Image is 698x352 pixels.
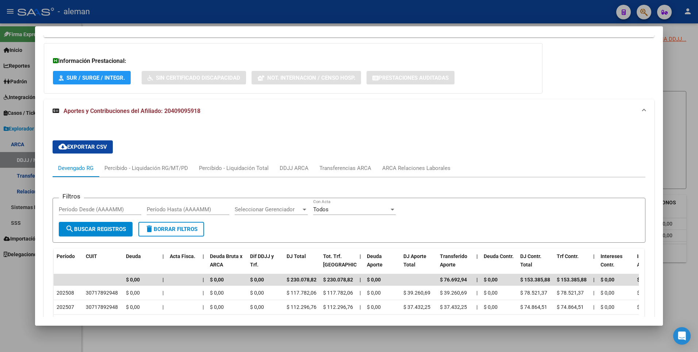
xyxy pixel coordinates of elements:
[280,164,308,172] div: DDJJ ARCA
[557,277,587,283] span: $ 153.385,88
[323,290,353,296] span: $ 117.782,06
[554,249,590,281] datatable-header-cell: Trf Contr.
[57,290,74,296] span: 202508
[367,304,381,310] span: $ 0,00
[360,277,361,283] span: |
[601,277,614,283] span: $ 0,00
[520,253,541,268] span: DJ Contr. Total
[601,253,622,268] span: Intereses Contr.
[156,75,240,81] span: Sin Certificado Discapacidad
[637,304,651,310] span: $ 0,00
[403,253,426,268] span: DJ Aporte Total
[86,253,97,259] span: CUIT
[53,57,533,65] h3: Información Prestacional:
[484,277,498,283] span: $ 0,00
[126,290,140,296] span: $ 0,00
[44,99,655,123] mat-expansion-panel-header: Aportes y Contribuciones del Afiliado: 20409095918
[287,304,317,310] span: $ 112.296,76
[203,277,204,283] span: |
[484,304,498,310] span: $ 0,00
[160,249,167,281] datatable-header-cell: |
[126,277,140,283] span: $ 0,00
[476,304,478,310] span: |
[203,290,204,296] span: |
[440,304,467,310] span: $ 37.432,25
[593,277,595,283] span: |
[83,249,123,281] datatable-header-cell: CUIT
[54,249,83,281] datatable-header-cell: Período
[637,253,659,268] span: Intereses Aporte
[319,164,371,172] div: Transferencias ARCA
[440,290,467,296] span: $ 39.260,69
[481,249,517,281] datatable-header-cell: Deuda Contr.
[360,304,361,310] span: |
[403,304,430,310] span: $ 37.432,25
[598,249,634,281] datatable-header-cell: Intereses Contr.
[138,222,204,236] button: Borrar Filtros
[59,222,133,236] button: Buscar Registros
[145,224,154,233] mat-icon: delete
[557,304,584,310] span: $ 74.864,51
[58,144,107,150] span: Exportar CSV
[367,290,381,296] span: $ 0,00
[123,249,160,281] datatable-header-cell: Deuda
[210,304,224,310] span: $ 0,00
[379,75,449,81] span: Prestaciones Auditadas
[162,290,164,296] span: |
[367,277,381,283] span: $ 0,00
[250,290,264,296] span: $ 0,00
[162,277,164,283] span: |
[250,253,274,268] span: Dif DDJJ y Trf.
[476,277,478,283] span: |
[440,253,467,268] span: Transferido Aporte
[367,253,383,268] span: Deuda Aporte
[250,304,264,310] span: $ 0,00
[53,140,113,154] button: Exportar CSV
[287,290,317,296] span: $ 117.782,06
[440,277,467,283] span: $ 76.692,94
[57,304,74,310] span: 202507
[473,249,481,281] datatable-header-cell: |
[320,249,357,281] datatable-header-cell: Tot. Trf. Bruto
[86,303,118,311] div: 30717892948
[323,304,353,310] span: $ 112.296,76
[162,253,164,259] span: |
[252,71,361,84] button: Not. Internacion / Censo Hosp.
[86,289,118,297] div: 30717892948
[287,253,306,259] span: DJ Total
[162,304,164,310] span: |
[210,277,224,283] span: $ 0,00
[235,206,301,213] span: Seleccionar Gerenciador
[247,249,284,281] datatable-header-cell: Dif DDJJ y Trf.
[323,277,353,283] span: $ 230.078,82
[437,249,473,281] datatable-header-cell: Transferido Aporte
[64,107,200,114] span: Aportes y Contribuciones del Afiliado: 20409095918
[557,253,579,259] span: Trf Contr.
[590,249,598,281] datatable-header-cell: |
[126,253,141,259] span: Deuda
[601,290,614,296] span: $ 0,00
[59,192,84,200] h3: Filtros
[313,206,329,213] span: Todos
[593,290,594,296] span: |
[593,304,594,310] span: |
[210,290,224,296] span: $ 0,00
[199,164,269,172] div: Percibido - Liquidación Total
[357,249,364,281] datatable-header-cell: |
[382,164,450,172] div: ARCA Relaciones Laborales
[58,142,67,151] mat-icon: cloud_download
[601,304,614,310] span: $ 0,00
[287,277,317,283] span: $ 230.078,82
[520,304,547,310] span: $ 74.864,51
[203,304,204,310] span: |
[673,327,691,345] div: Open Intercom Messenger
[360,290,361,296] span: |
[207,249,247,281] datatable-header-cell: Deuda Bruta x ARCA
[484,253,514,259] span: Deuda Contr.
[476,290,478,296] span: |
[250,277,264,283] span: $ 0,00
[634,249,671,281] datatable-header-cell: Intereses Aporte
[367,71,455,84] button: Prestaciones Auditadas
[484,290,498,296] span: $ 0,00
[66,75,125,81] span: SUR / SURGE / INTEGR.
